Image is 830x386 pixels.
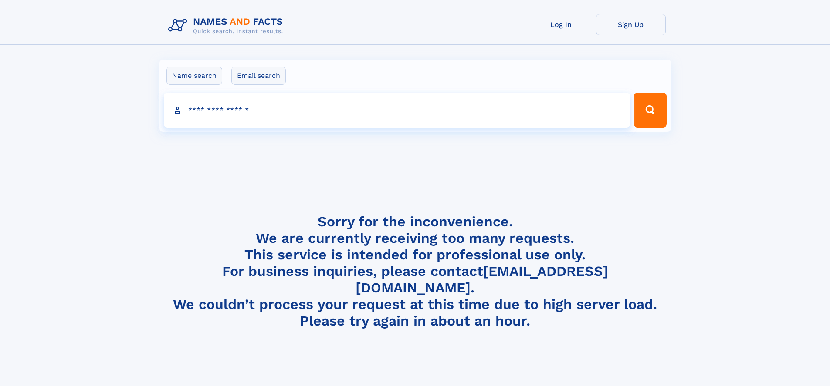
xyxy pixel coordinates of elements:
[165,213,666,329] h4: Sorry for the inconvenience. We are currently receiving too many requests. This service is intend...
[166,67,222,85] label: Name search
[164,93,630,128] input: search input
[634,93,666,128] button: Search Button
[231,67,286,85] label: Email search
[596,14,666,35] a: Sign Up
[526,14,596,35] a: Log In
[356,263,608,296] a: [EMAIL_ADDRESS][DOMAIN_NAME]
[165,14,290,37] img: Logo Names and Facts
